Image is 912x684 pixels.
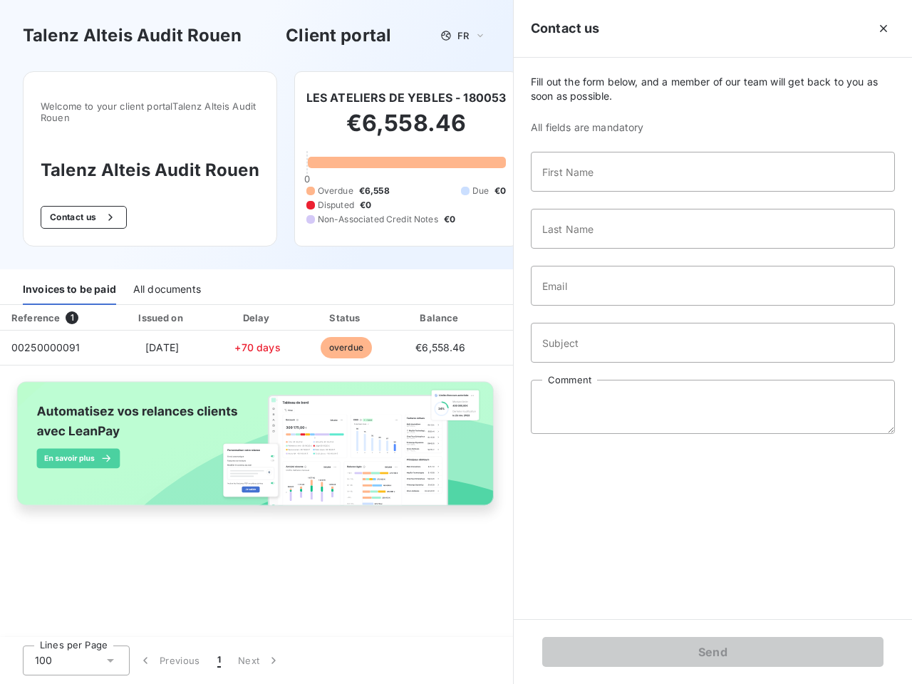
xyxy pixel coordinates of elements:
h3: Talenz Alteis Audit Rouen [41,157,259,183]
div: Delay [217,311,299,325]
span: All fields are mandatory [531,120,895,135]
div: All documents [133,275,201,305]
span: €0 [494,185,506,197]
div: Issued on [113,311,211,325]
h6: LES ATELIERS DE YEBLES - 180053 [306,89,507,106]
span: 100 [35,653,52,668]
span: Welcome to your client portal Talenz Alteis Audit Rouen [41,100,259,123]
button: Next [229,646,289,675]
h2: €6,558.46 [306,109,507,152]
span: 1 [66,311,78,324]
button: Previous [130,646,209,675]
button: 1 [209,646,229,675]
span: Overdue [318,185,353,197]
span: FR [457,30,469,41]
h3: Talenz Alteis Audit Rouen [23,23,242,48]
span: €6,558.46 [415,341,465,353]
div: Invoices to be paid [23,275,116,305]
div: Reference [11,312,60,323]
input: placeholder [531,266,895,306]
span: overdue [321,337,372,358]
span: 0 [304,173,310,185]
button: Send [542,637,883,667]
img: banner [6,374,507,527]
h3: Client portal [286,23,391,48]
input: placeholder [531,323,895,363]
span: [DATE] [145,341,179,353]
div: PDF [492,311,564,325]
span: Due [472,185,489,197]
div: Status [304,311,388,325]
span: +70 days [234,341,280,353]
input: placeholder [531,209,895,249]
span: 00250000091 [11,341,81,353]
span: €0 [444,213,455,226]
input: placeholder [531,152,895,192]
button: Contact us [41,206,127,229]
span: €6,558 [359,185,390,197]
span: Non-Associated Credit Notes [318,213,438,226]
span: Fill out the form below, and a member of our team will get back to you as soon as possible. [531,75,895,103]
span: 1 [217,653,221,668]
span: €0 [360,199,371,212]
h5: Contact us [531,19,600,38]
span: Disputed [318,199,354,212]
div: Balance [394,311,487,325]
